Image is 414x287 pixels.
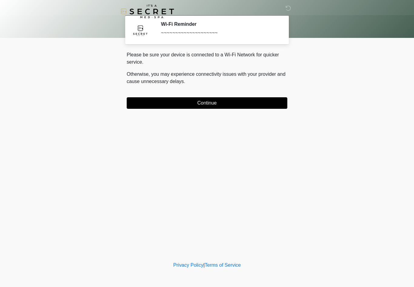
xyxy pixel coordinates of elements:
img: Agent Avatar [131,21,149,39]
img: It's A Secret Med Spa Logo [121,5,174,18]
span: . [184,79,185,84]
button: Continue [127,97,287,109]
p: Please be sure your device is connected to a Wi-Fi Network for quicker service. [127,51,287,66]
p: Otherwise, you may experience connectivity issues with your provider and cause unnecessary delays [127,71,287,85]
h2: Wi-Fi Reminder [161,21,278,27]
div: ~~~~~~~~~~~~~~~~~~~~ [161,29,278,37]
a: Terms of Service [205,262,241,268]
a: | [203,262,205,268]
a: Privacy Policy [173,262,204,268]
